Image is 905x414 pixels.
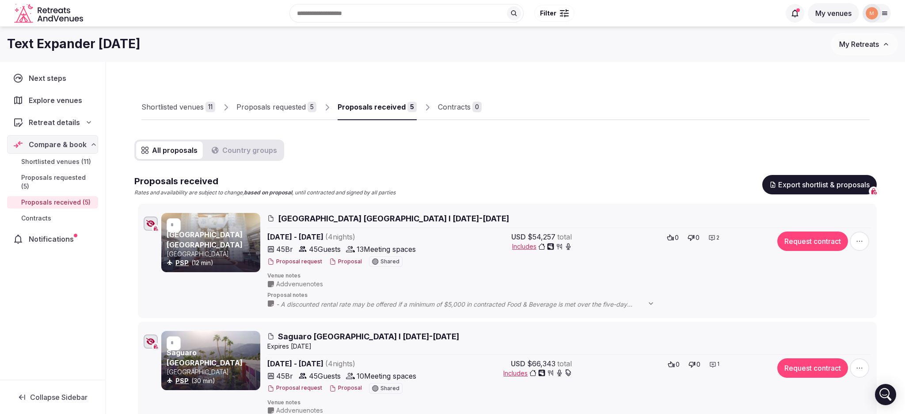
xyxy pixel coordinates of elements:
span: Shortlisted venues (11) [21,157,91,166]
button: Export shortlist & proposals [762,175,877,194]
span: Proposals requested (5) [21,173,95,191]
a: Shortlisted venues (11) [7,156,98,168]
span: Shared [380,386,399,391]
div: 5 [407,102,417,112]
button: Includes [512,242,572,251]
p: [GEOGRAPHIC_DATA] [167,250,259,258]
button: Filter [534,5,574,22]
span: 0 [696,360,700,369]
div: Shortlisted venues [141,102,204,112]
a: Next steps [7,69,98,87]
span: 2 [716,234,719,242]
span: USD [511,232,526,242]
a: [GEOGRAPHIC_DATA] [GEOGRAPHIC_DATA] [167,230,243,249]
img: marina [866,7,878,19]
span: Venue notes [267,272,871,280]
button: 0 [665,358,682,371]
a: Visit the homepage [14,4,85,23]
div: Open Intercom Messenger [875,384,896,405]
div: Proposals requested [236,102,306,112]
span: Contracts [21,214,51,223]
span: total [557,232,572,242]
div: Proposals received [338,102,406,112]
button: All proposals [136,141,203,159]
button: 0 [664,232,681,244]
span: Next steps [29,73,70,84]
button: Proposal [329,384,362,392]
button: 0 [685,232,702,244]
span: 0 [676,360,680,369]
button: Collapse Sidebar [7,387,98,407]
div: (30 min) [167,376,259,385]
a: PSP [175,377,189,384]
span: Proposal notes [267,292,871,299]
div: 5 [308,102,316,112]
a: Proposals requested (5) [7,171,98,193]
span: Saguaro [GEOGRAPHIC_DATA] I [DATE]-[DATE] [278,331,459,342]
span: Venue notes [267,399,871,406]
span: 1 [717,361,719,368]
a: Explore venues [7,91,98,110]
span: 45 Br [276,244,293,254]
div: Expire s [DATE] [267,342,871,351]
svg: Retreats and Venues company logo [14,4,85,23]
span: 45 Guests [309,371,341,381]
span: - A discounted rental rate may be offered if a minimum of $5,000 in contracted Food & Beverage is... [276,300,663,309]
span: Retreat details [29,117,80,128]
button: My venues [808,3,859,23]
span: total [557,358,572,369]
p: [GEOGRAPHIC_DATA] [167,368,259,376]
h1: Text Expander [DATE] [7,35,141,53]
span: 45 Guests [309,244,341,254]
span: My Retreats [839,40,879,49]
strong: based on proposal [244,189,292,196]
a: Proposals requested5 [236,95,316,120]
a: Saguaro [GEOGRAPHIC_DATA] [167,348,243,367]
a: Proposals received (5) [7,196,98,209]
span: 13 Meeting spaces [357,244,416,254]
button: Request contract [777,358,848,378]
a: Contracts0 [438,95,482,120]
button: Proposal [329,258,362,266]
span: Shared [380,259,399,264]
span: 0 [696,233,700,242]
a: PSP [175,259,189,266]
button: 1 [707,358,722,371]
span: USD [511,358,525,369]
a: Proposals received5 [338,95,417,120]
span: Filter [540,9,556,18]
span: Notifications [29,234,77,244]
span: Collapse Sidebar [30,393,87,402]
button: Request contract [777,232,848,251]
span: Proposals received (5) [21,198,91,207]
a: Contracts [7,212,98,224]
span: [DATE] - [DATE] [267,232,423,242]
button: Includes [503,369,572,378]
div: Contracts [438,102,471,112]
span: 0 [675,233,679,242]
span: [DATE] - [DATE] [267,358,423,369]
span: 45 Br [276,371,293,381]
button: Country groups [206,141,282,159]
span: Compare & book [29,139,87,150]
div: (12 min) [167,258,259,267]
a: Shortlisted venues11 [141,95,215,120]
button: 0 [686,358,703,371]
h2: Proposals received [134,175,395,187]
span: $66,343 [527,358,555,369]
button: Proposal request [267,384,322,392]
span: ( 4 night s ) [325,232,355,241]
p: Rates and availability are subject to change, , until contracted and signed by all parties [134,189,395,197]
span: [GEOGRAPHIC_DATA] [GEOGRAPHIC_DATA] I [DATE]-[DATE] [278,213,509,224]
button: Proposal request [267,258,322,266]
div: 0 [472,102,482,112]
span: Add venue notes [276,280,323,289]
button: My Retreats [831,33,898,55]
span: 10 Meeting spaces [357,371,416,381]
button: 2 [706,232,722,244]
span: ( 4 night s ) [325,359,355,368]
span: $54,257 [528,232,555,242]
a: My venues [808,9,859,18]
